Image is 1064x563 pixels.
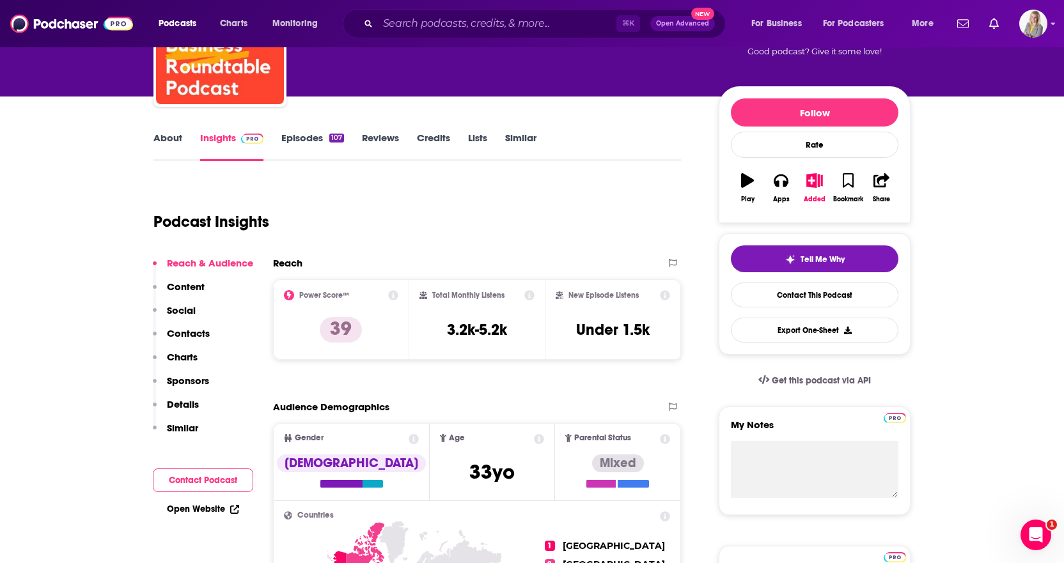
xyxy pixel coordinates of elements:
[741,196,755,203] div: Play
[153,422,198,445] button: Similar
[299,291,349,300] h2: Power Score™
[731,318,898,343] button: Export One-Sheet
[153,327,210,351] button: Contacts
[873,196,890,203] div: Share
[167,304,196,316] p: Social
[153,132,182,161] a: About
[153,374,209,398] button: Sponsors
[297,511,334,520] span: Countries
[167,374,209,387] p: Sponsors
[1019,10,1047,38] span: Logged in as ShelbySledge
[167,257,253,269] p: Reach & Audience
[884,413,906,423] img: Podchaser Pro
[153,257,253,281] button: Reach & Audience
[153,398,199,422] button: Details
[801,254,845,265] span: Tell Me Why
[731,165,764,211] button: Play
[804,196,825,203] div: Added
[772,375,871,386] span: Get this podcast via API
[1019,10,1047,38] button: Show profile menu
[764,165,797,211] button: Apps
[731,98,898,127] button: Follow
[656,20,709,27] span: Open Advanced
[320,317,362,343] p: 39
[447,320,507,339] h3: 3.2k-5.2k
[167,281,205,293] p: Content
[748,365,881,396] a: Get this podcast via API
[884,550,906,562] a: Pro website
[273,257,302,269] h2: Reach
[167,504,239,514] a: Open Website
[167,351,198,363] p: Charts
[563,540,665,551] span: [GEOGRAPHIC_DATA]
[731,245,898,272] button: tell me why sparkleTell Me Why
[833,196,863,203] div: Bookmark
[747,47,882,56] span: Good podcast? Give it some love!
[592,454,644,472] div: Mixed
[273,401,389,413] h2: Audience Demographics
[150,13,213,34] button: open menu
[903,13,950,34] button: open menu
[865,165,898,211] button: Share
[263,13,334,34] button: open menu
[378,13,616,34] input: Search podcasts, credits, & more...
[355,9,738,38] div: Search podcasts, credits, & more...
[167,422,198,434] p: Similar
[952,13,974,35] a: Show notifications dropdown
[277,454,426,472] div: [DEMOGRAPHIC_DATA]
[616,15,640,32] span: ⌘ K
[153,212,269,231] h1: Podcast Insights
[785,254,795,265] img: tell me why sparkle
[731,419,898,441] label: My Notes
[295,434,324,442] span: Gender
[568,291,639,300] h2: New Episode Listens
[1019,10,1047,38] img: User Profile
[576,320,650,339] h3: Under 1.5k
[167,398,199,410] p: Details
[432,291,505,300] h2: Total Monthly Listens
[751,15,802,33] span: For Business
[153,468,253,492] button: Contact Podcast
[153,281,205,304] button: Content
[505,132,536,161] a: Similar
[545,541,555,551] span: 1
[329,134,344,143] div: 107
[912,15,934,33] span: More
[153,351,198,374] button: Charts
[831,165,864,211] button: Bookmark
[884,552,906,562] img: Podchaser Pro
[241,134,263,144] img: Podchaser Pro
[984,13,1004,35] a: Show notifications dropdown
[10,12,133,36] img: Podchaser - Follow, Share and Rate Podcasts
[742,13,818,34] button: open menu
[281,132,344,161] a: Episodes107
[449,434,465,442] span: Age
[650,16,715,31] button: Open AdvancedNew
[1021,520,1051,550] iframe: Intercom live chat
[731,132,898,158] div: Rate
[468,132,487,161] a: Lists
[200,132,263,161] a: InsightsPodchaser Pro
[798,165,831,211] button: Added
[731,282,898,307] a: Contact This Podcast
[1047,520,1057,530] span: 1
[272,15,318,33] span: Monitoring
[153,304,196,328] button: Social
[823,15,884,33] span: For Podcasters
[574,434,631,442] span: Parental Status
[362,132,399,161] a: Reviews
[167,327,210,339] p: Contacts
[212,13,255,34] a: Charts
[220,15,247,33] span: Charts
[469,459,515,484] span: 33 yo
[815,13,903,34] button: open menu
[417,132,450,161] a: Credits
[884,411,906,423] a: Pro website
[773,196,790,203] div: Apps
[159,15,196,33] span: Podcasts
[691,8,714,20] span: New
